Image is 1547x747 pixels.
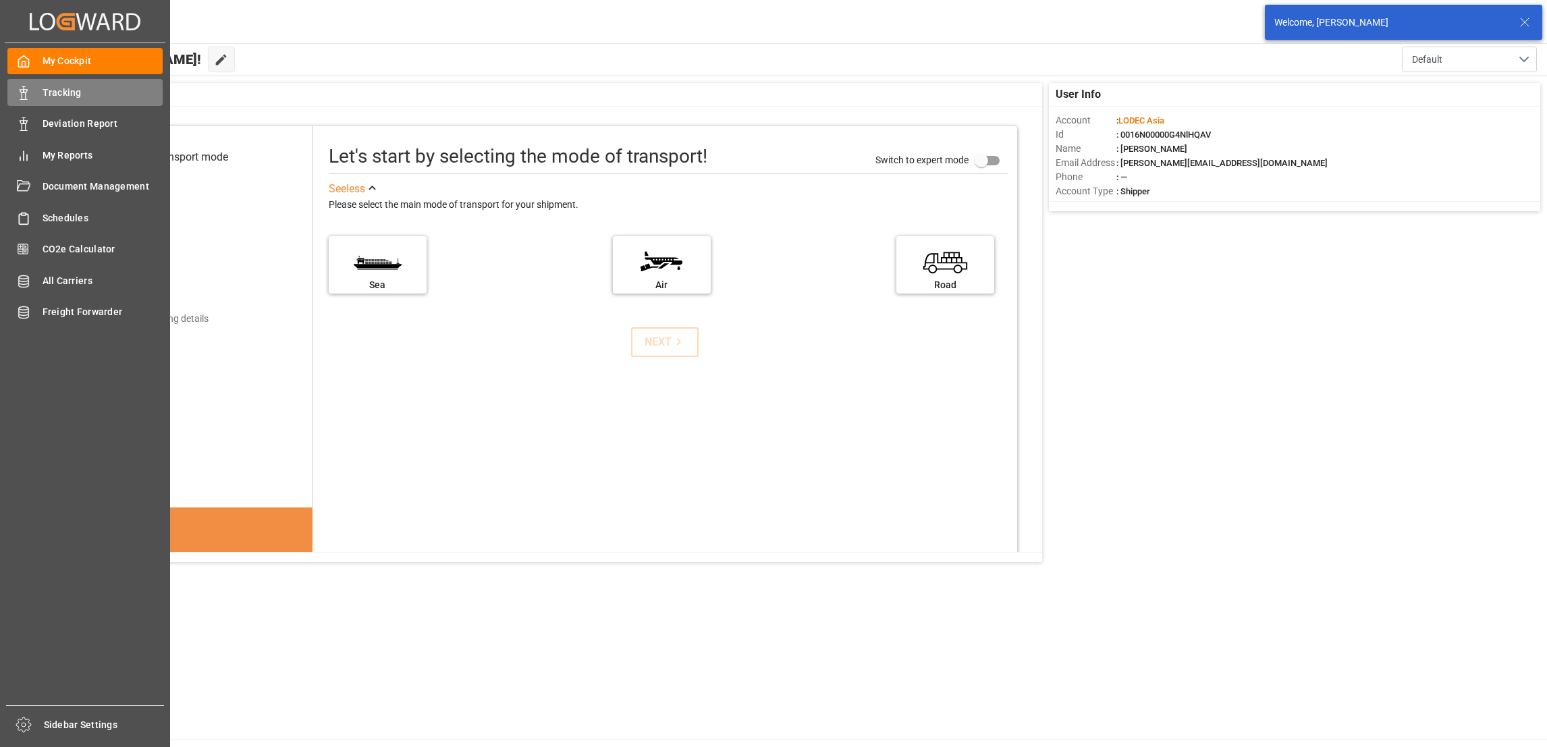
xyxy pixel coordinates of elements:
span: Account [1056,113,1116,128]
span: Hello [PERSON_NAME]! [56,47,201,72]
a: CO2e Calculator [7,236,163,262]
span: User Info [1056,86,1101,103]
span: Email Address [1056,156,1116,170]
a: Document Management [7,173,163,200]
div: Road [903,278,987,292]
span: : 0016N00000G4NlHQAV [1116,130,1211,140]
span: Account Type [1056,184,1116,198]
a: Deviation Report [7,111,163,137]
span: My Cockpit [43,54,163,68]
div: Please select the main mode of transport for your shipment. [329,197,1008,213]
span: My Reports [43,148,163,163]
div: NEXT [645,334,686,350]
span: Name [1056,142,1116,156]
span: Schedules [43,211,163,225]
span: : [1116,115,1164,126]
a: All Carriers [7,267,163,294]
span: : Shipper [1116,186,1150,196]
div: Air [620,278,704,292]
span: Default [1412,53,1442,67]
div: Sea [335,278,420,292]
span: LODEC Asia [1118,115,1164,126]
a: Schedules [7,204,163,231]
span: Document Management [43,179,163,194]
div: Welcome, [PERSON_NAME] [1274,16,1507,30]
a: Tracking [7,79,163,105]
span: : [PERSON_NAME] [1116,144,1187,154]
a: Freight Forwarder [7,299,163,325]
button: open menu [1402,47,1537,72]
span: Sidebar Settings [44,718,165,732]
a: My Reports [7,142,163,168]
span: Id [1056,128,1116,142]
button: NEXT [631,327,699,357]
span: Freight Forwarder [43,305,163,319]
span: CO2e Calculator [43,242,163,256]
div: See less [329,181,365,197]
span: Phone [1056,170,1116,184]
div: Select transport mode [124,149,228,165]
span: Switch to expert mode [875,154,969,165]
span: All Carriers [43,274,163,288]
a: My Cockpit [7,48,163,74]
span: Tracking [43,86,163,100]
span: : [PERSON_NAME][EMAIL_ADDRESS][DOMAIN_NAME] [1116,158,1328,168]
span: : — [1116,172,1127,182]
div: Let's start by selecting the mode of transport! [329,142,707,171]
span: Deviation Report [43,117,163,131]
